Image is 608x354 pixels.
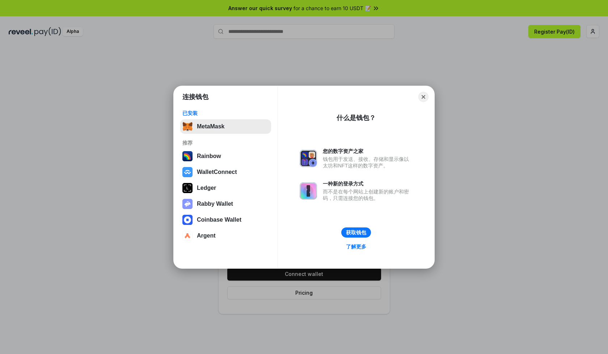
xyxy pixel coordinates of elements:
[180,149,271,163] button: Rainbow
[182,199,193,209] img: svg+xml,%3Csvg%20xmlns%3D%22http%3A%2F%2Fwww.w3.org%2F2000%2Fsvg%22%20fill%3D%22none%22%20viewBox...
[197,217,241,223] div: Coinbase Wallet
[300,150,317,167] img: svg+xml,%3Csvg%20xmlns%3D%22http%3A%2F%2Fwww.w3.org%2F2000%2Fsvg%22%20fill%3D%22none%22%20viewBox...
[346,243,366,250] div: 了解更多
[197,201,233,207] div: Rabby Wallet
[180,119,271,134] button: MetaMask
[346,229,366,236] div: 获取钱包
[180,213,271,227] button: Coinbase Wallet
[418,92,428,102] button: Close
[323,156,413,169] div: 钱包用于发送、接收、存储和显示像以太坊和NFT这样的数字资产。
[182,231,193,241] img: svg+xml,%3Csvg%20width%3D%2228%22%20height%3D%2228%22%20viewBox%3D%220%200%2028%2028%22%20fill%3D...
[337,114,376,122] div: 什么是钱包？
[197,169,237,175] div: WalletConnect
[182,167,193,177] img: svg+xml,%3Csvg%20width%3D%2228%22%20height%3D%2228%22%20viewBox%3D%220%200%2028%2028%22%20fill%3D...
[182,151,193,161] img: svg+xml,%3Csvg%20width%3D%22120%22%20height%3D%22120%22%20viewBox%3D%220%200%20120%20120%22%20fil...
[197,233,216,239] div: Argent
[323,148,413,154] div: 您的数字资产之家
[323,180,413,187] div: 一种新的登录方式
[182,110,269,116] div: 已安装
[182,215,193,225] img: svg+xml,%3Csvg%20width%3D%2228%22%20height%3D%2228%22%20viewBox%3D%220%200%2028%2028%22%20fill%3D...
[182,121,193,132] img: svg+xml,%3Csvg%20fill%3D%22none%22%20height%3D%2233%22%20viewBox%3D%220%200%2035%2033%22%20width%...
[300,182,317,200] img: svg+xml,%3Csvg%20xmlns%3D%22http%3A%2F%2Fwww.w3.org%2F2000%2Fsvg%22%20fill%3D%22none%22%20viewBox...
[182,183,193,193] img: svg+xml,%3Csvg%20xmlns%3D%22http%3A%2F%2Fwww.w3.org%2F2000%2Fsvg%22%20width%3D%2228%22%20height%3...
[342,242,371,251] a: 了解更多
[341,227,371,238] button: 获取钱包
[182,140,269,146] div: 推荐
[180,181,271,195] button: Ledger
[180,197,271,211] button: Rabby Wallet
[182,93,208,101] h1: 连接钱包
[323,188,413,201] div: 而不是在每个网站上创建新的账户和密码，只需连接您的钱包。
[180,165,271,179] button: WalletConnect
[197,123,224,130] div: MetaMask
[197,185,216,191] div: Ledger
[197,153,221,159] div: Rainbow
[180,229,271,243] button: Argent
